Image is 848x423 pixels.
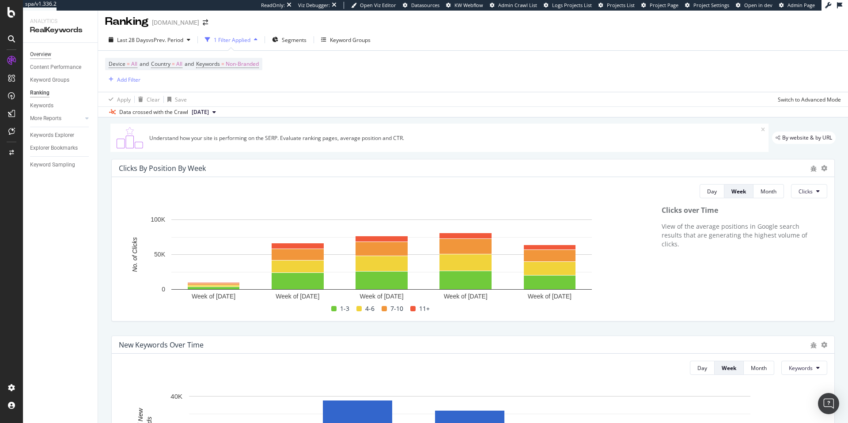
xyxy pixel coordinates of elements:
[697,364,707,372] div: Day
[30,101,91,110] a: Keywords
[690,361,715,375] button: Day
[147,96,160,103] div: Clear
[330,36,371,44] div: Keyword Groups
[30,88,49,98] div: Ranking
[30,160,91,170] a: Keyword Sampling
[715,361,744,375] button: Week
[403,2,439,9] a: Datasources
[778,96,841,103] div: Switch to Advanced Mode
[105,33,194,47] button: Last 28 DaysvsPrev. Period
[30,88,91,98] a: Ranking
[30,76,69,85] div: Keyword Groups
[30,160,75,170] div: Keyword Sampling
[149,134,761,142] div: Understand how your site is performing on the SERP. Evaluate ranking pages, average position and ...
[151,60,170,68] span: Country
[201,33,261,47] button: 1 Filter Applied
[791,184,827,198] button: Clicks
[221,60,224,68] span: =
[444,293,488,300] text: Week of [DATE]
[772,132,836,144] div: legacy label
[127,60,130,68] span: =
[731,188,746,195] div: Week
[119,164,206,173] div: Clicks By Position By Week
[226,58,259,70] span: Non-Branded
[365,303,375,314] span: 4-6
[172,60,175,68] span: =
[117,76,140,83] div: Add Filter
[119,108,188,116] div: Data crossed with the Crawl
[650,2,678,8] span: Project Page
[707,188,717,195] div: Day
[185,60,194,68] span: and
[30,25,91,35] div: RealKeywords
[411,2,439,8] span: Datasources
[261,2,285,9] div: ReadOnly:
[390,303,403,314] span: 7-10
[119,340,204,349] div: New Keywords Over Time
[276,293,319,300] text: Week of [DATE]
[662,222,818,249] p: View of the average positions in Google search results that are generating the highest volume of ...
[774,92,841,106] button: Switch to Advanced Mode
[30,50,51,59] div: Overview
[30,63,81,72] div: Content Performance
[818,393,839,414] div: Open Intercom Messenger
[30,76,91,85] a: Keyword Groups
[214,36,250,44] div: 1 Filter Applied
[736,2,772,9] a: Open in dev
[30,131,91,140] a: Keywords Explorer
[30,50,91,59] a: Overview
[340,303,349,314] span: 1-3
[761,188,776,195] div: Month
[744,2,772,8] span: Open in dev
[282,36,307,44] span: Segments
[693,2,729,8] span: Project Settings
[351,2,396,9] a: Open Viz Editor
[789,364,813,372] span: Keywords
[131,238,138,272] text: No. of Clicks
[607,2,635,8] span: Projects List
[170,393,182,400] text: 40K
[298,2,330,9] div: Viz Debugger:
[114,127,146,148] img: C0S+odjvPe+dCwPhcw0W2jU4KOcefU0IcxbkVEfgJ6Ft4vBgsVVQAAAABJRU5ErkJggg==
[135,92,160,106] button: Clear
[598,2,635,9] a: Projects List
[269,33,310,47] button: Segments
[722,364,736,372] div: Week
[544,2,592,9] a: Logs Projects List
[30,18,91,25] div: Analytics
[164,92,187,106] button: Save
[30,114,83,123] a: More Reports
[151,216,165,223] text: 100K
[117,36,148,44] span: Last 28 Days
[192,293,235,300] text: Week of [DATE]
[203,19,208,26] div: arrow-right-arrow-left
[152,18,199,27] div: [DOMAIN_NAME]
[30,114,61,123] div: More Reports
[744,361,774,375] button: Month
[810,166,817,172] div: bug
[196,60,220,68] span: Keywords
[109,60,125,68] span: Device
[782,135,832,140] span: By website & by URL
[105,74,140,85] button: Add Filter
[188,107,220,117] button: [DATE]
[799,188,813,195] span: Clicks
[498,2,537,8] span: Admin Crawl List
[176,58,182,70] span: All
[528,293,572,300] text: Week of [DATE]
[30,101,53,110] div: Keywords
[781,361,827,375] button: Keywords
[318,33,374,47] button: Keyword Groups
[779,2,815,9] a: Admin Page
[140,60,149,68] span: and
[105,14,148,29] div: Ranking
[490,2,537,9] a: Admin Crawl List
[192,108,209,116] span: 2025 Aug. 1st
[446,2,483,9] a: KW Webflow
[30,144,78,153] div: Explorer Bookmarks
[810,342,817,348] div: bug
[119,215,644,303] div: A chart.
[753,184,784,198] button: Month
[105,92,131,106] button: Apply
[360,2,396,8] span: Open Viz Editor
